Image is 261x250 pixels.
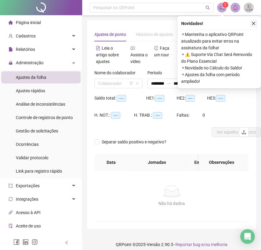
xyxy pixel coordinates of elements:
span: --:-- [155,95,164,102]
span: user-add [9,34,13,38]
label: Nome do colaborador [94,69,139,76]
span: facebook [13,239,19,245]
div: Saldo total: [94,95,146,102]
label: Período [147,69,166,76]
span: Observações [204,159,240,166]
span: ⚬ Mantenha o aplicativo QRPoint atualizado para evitar erros na assinatura da folha! [181,31,257,51]
span: to [166,81,171,86]
span: file [9,47,13,51]
span: sync [9,197,13,201]
div: H. TRAB.: [134,112,177,119]
sup: 1 [222,2,228,8]
span: file-text [96,46,100,50]
span: ⚬ ⚠️ Suporte Via Chat Será Removido do Plano Essencial [181,51,257,65]
span: Exportações [16,183,40,188]
span: upload [242,130,246,135]
span: Histórico de ajustes [136,32,173,37]
span: Página inicial [16,20,41,25]
span: 0 [203,113,205,118]
span: --:-- [111,112,120,119]
span: --:-- [153,112,162,119]
div: Não há dados [102,200,242,207]
span: swap-right [166,81,171,86]
div: Open Intercom Messenger [240,229,255,244]
span: linkedin [23,239,29,245]
span: --:-- [117,95,126,102]
span: --:-- [185,95,195,102]
th: Data [94,154,128,171]
span: Assista o vídeo [131,52,148,64]
span: Versão [147,242,160,247]
span: home [9,20,13,25]
span: 1 [224,3,227,7]
span: Administração [16,60,44,65]
span: Faça um tour [154,46,169,57]
span: history [154,46,158,50]
span: Ajustes rápidos [16,88,45,93]
span: Acesso à API [16,210,41,215]
span: Análise de inconsistências [16,102,65,107]
div: HE 1: [146,95,177,102]
th: Entrada 1 [186,154,222,171]
span: ⚬ Ajustes da folha com período ampliado! [181,71,257,85]
span: lock [9,61,13,65]
span: youtube [131,46,135,50]
span: instagram [32,239,38,245]
img: 75205 [244,3,253,12]
span: api [9,210,13,215]
span: bell [233,5,238,10]
span: Separar saldo positivo e negativo? [99,139,169,145]
span: Ajustes da folha [16,75,46,80]
span: Faltas: [177,113,190,118]
span: export [9,184,13,188]
span: Ajustes de ponto [94,32,126,37]
span: Link para registro rápido [16,169,62,174]
span: down [136,82,139,85]
div: HE 2: [177,95,207,102]
span: left [65,241,69,245]
div: HE 3: [207,95,238,102]
span: Reportar bug e/ou melhoria [175,242,227,247]
span: search [206,5,210,10]
span: filter [129,82,133,85]
span: close [252,21,256,26]
span: Relatórios [16,47,35,52]
th: Jornadas [128,154,186,171]
div: H. NOT.: [94,112,134,119]
span: Controle de registros de ponto [16,115,73,120]
span: --:-- [216,95,225,102]
span: notification [219,5,225,10]
span: Novidades ! [181,20,203,27]
th: Observações [199,154,245,171]
span: Gestão de solicitações [16,129,58,133]
span: Aceite de uso [16,224,41,228]
span: Cadastros [16,33,36,38]
span: Validar protocolo [16,155,48,160]
span: Leia o artigo sobre ajustes [96,46,119,64]
span: audit [9,224,13,228]
span: ⚬ Novidade no Cálculo do Saldo! [181,65,257,71]
span: Ocorrências [16,142,39,147]
button: Ver espelho de ponto [212,127,261,137]
span: Integrações [16,197,38,202]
